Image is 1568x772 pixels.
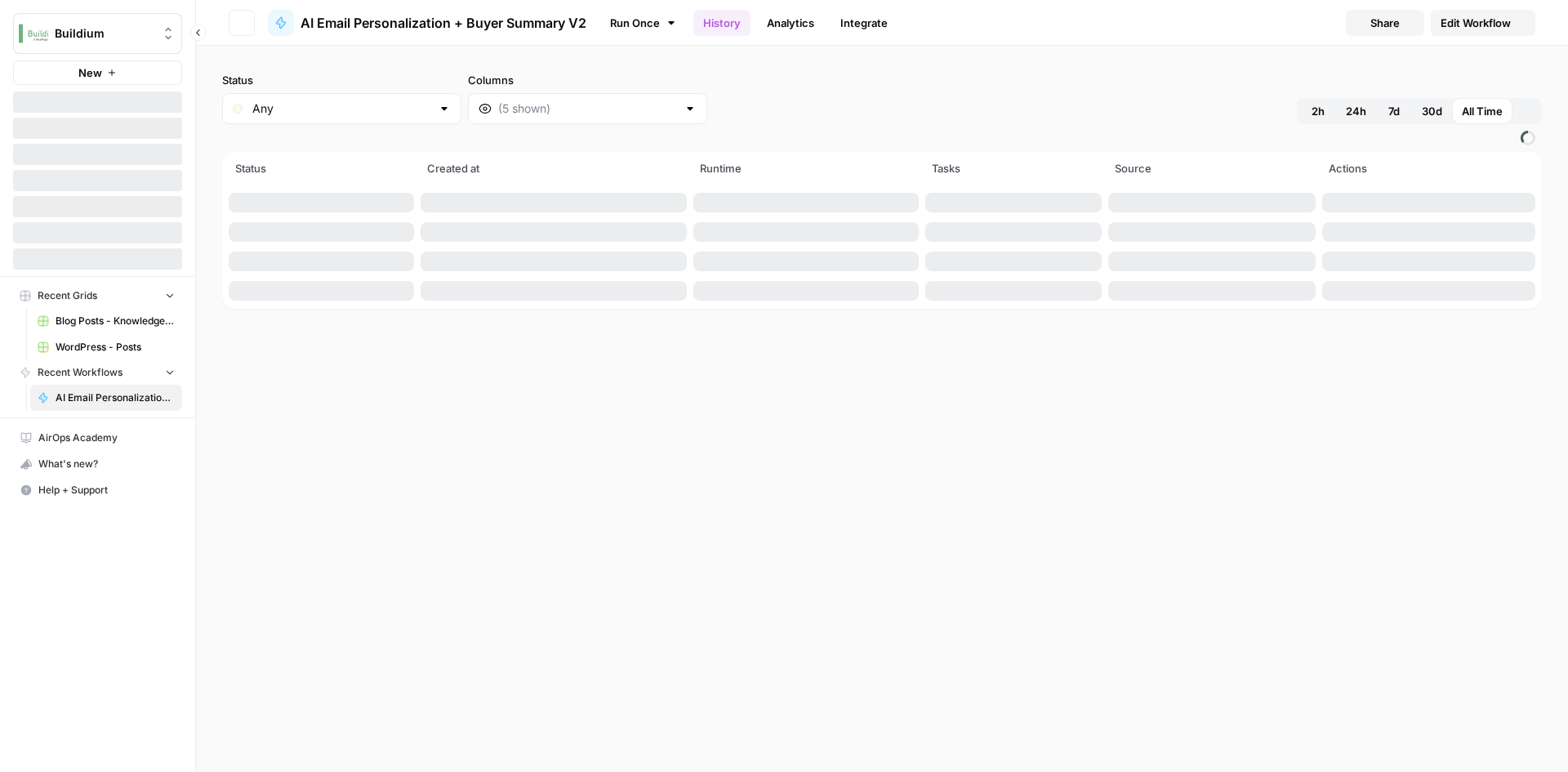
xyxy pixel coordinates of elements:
[268,10,586,36] a: AI Email Personalization + Buyer Summary V2
[922,152,1105,188] th: Tasks
[13,60,182,85] button: New
[13,477,182,503] button: Help + Support
[30,308,182,334] a: Blog Posts - Knowledge Base.csv
[38,431,175,445] span: AirOps Academy
[757,10,824,36] a: Analytics
[38,288,97,303] span: Recent Grids
[831,10,898,36] a: Integrate
[468,72,707,88] label: Columns
[38,483,175,498] span: Help + Support
[38,365,122,380] span: Recent Workflows
[13,451,182,477] button: What's new?
[599,9,687,37] a: Run Once
[222,72,461,88] label: Status
[30,334,182,360] a: WordPress - Posts
[225,152,417,188] th: Status
[56,390,175,405] span: AI Email Personalization + Buyer Summary V2
[30,385,182,411] a: AI Email Personalization + Buyer Summary V2
[56,340,175,355] span: WordPress - Posts
[19,19,48,48] img: Buildium Logo
[498,100,677,117] input: (5 shown)
[56,314,175,328] span: Blog Posts - Knowledge Base.csv
[55,25,154,42] span: Buildium
[252,100,431,117] input: Any
[301,13,586,33] span: AI Email Personalization + Buyer Summary V2
[13,425,182,451] a: AirOps Academy
[13,360,182,385] button: Recent Workflows
[13,13,182,54] button: Workspace: Buildium
[417,152,690,188] th: Created at
[693,10,751,36] a: History
[78,65,102,81] span: New
[13,283,182,308] button: Recent Grids
[690,152,922,188] th: Runtime
[14,452,181,476] div: What's new?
